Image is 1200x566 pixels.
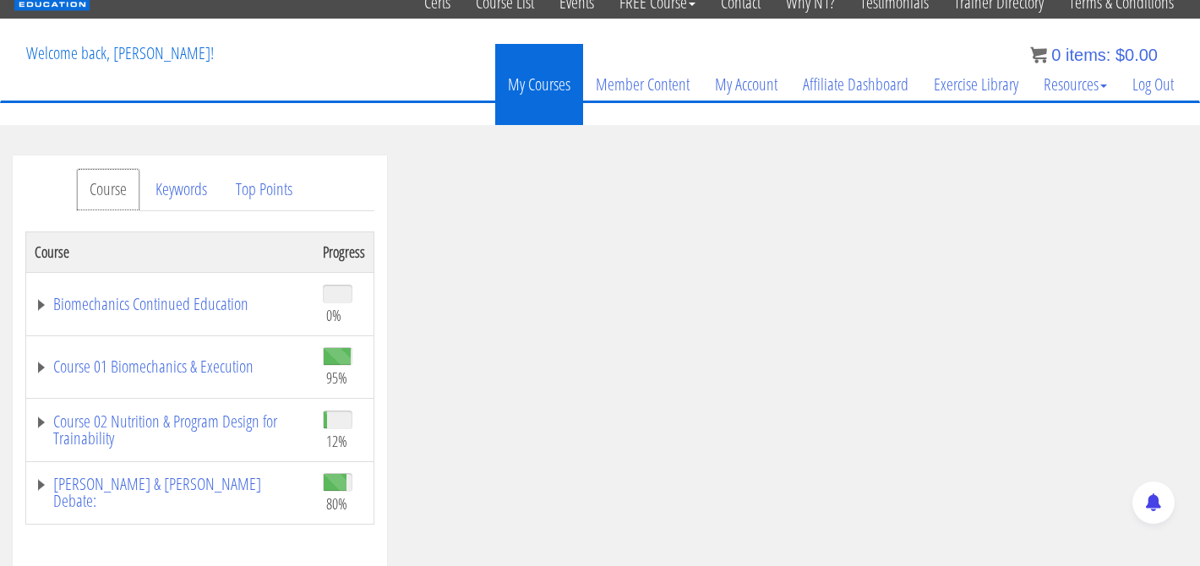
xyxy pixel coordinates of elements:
[35,358,306,375] a: Course 01 Biomechanics & Execution
[314,231,374,272] th: Progress
[1031,44,1120,125] a: Resources
[1115,46,1158,64] bdi: 0.00
[35,296,306,313] a: Biomechanics Continued Education
[35,413,306,447] a: Course 02 Nutrition & Program Design for Trainability
[1051,46,1061,64] span: 0
[26,231,315,272] th: Course
[1115,46,1125,64] span: $
[1030,46,1047,63] img: icon11.png
[495,44,583,125] a: My Courses
[702,44,790,125] a: My Account
[326,306,341,324] span: 0%
[1030,46,1158,64] a: 0 items: $0.00
[35,476,306,509] a: [PERSON_NAME] & [PERSON_NAME] Debate:
[222,168,306,211] a: Top Points
[921,44,1031,125] a: Exercise Library
[326,494,347,513] span: 80%
[1066,46,1110,64] span: items:
[326,368,347,387] span: 95%
[1120,44,1186,125] a: Log Out
[583,44,702,125] a: Member Content
[326,432,347,450] span: 12%
[76,168,140,211] a: Course
[790,44,921,125] a: Affiliate Dashboard
[14,19,226,87] p: Welcome back, [PERSON_NAME]!
[142,168,221,211] a: Keywords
